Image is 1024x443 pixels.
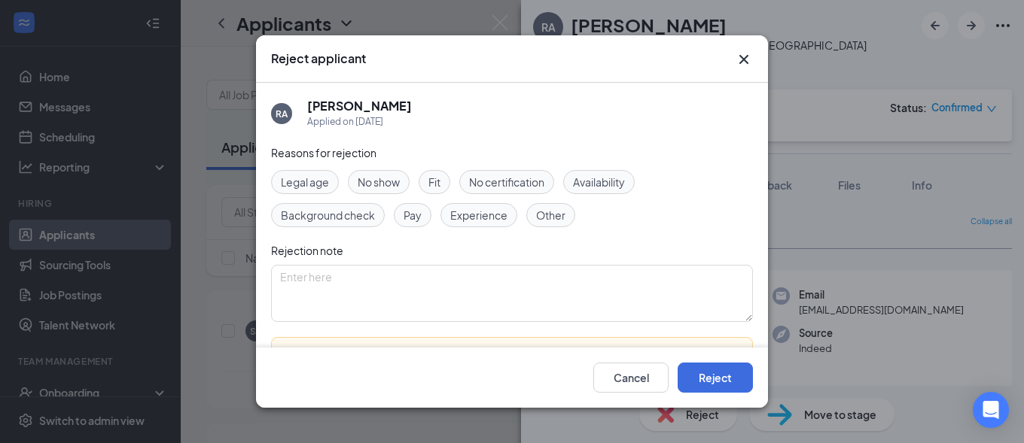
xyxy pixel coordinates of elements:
[735,50,753,68] svg: Cross
[450,207,507,223] span: Experience
[307,98,412,114] h5: [PERSON_NAME]
[573,174,625,190] span: Availability
[307,114,412,129] div: Applied on [DATE]
[678,363,753,393] button: Reject
[271,50,366,67] h3: Reject applicant
[428,174,440,190] span: Fit
[593,363,669,393] button: Cancel
[735,50,753,68] button: Close
[536,207,565,223] span: Other
[469,174,544,190] span: No certification
[973,392,1009,428] div: Open Intercom Messenger
[281,207,375,223] span: Background check
[358,174,400,190] span: No show
[281,174,329,190] span: Legal age
[271,146,376,159] span: Reasons for rejection
[404,207,422,223] span: Pay
[271,244,343,257] span: Rejection note
[276,108,288,120] div: RA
